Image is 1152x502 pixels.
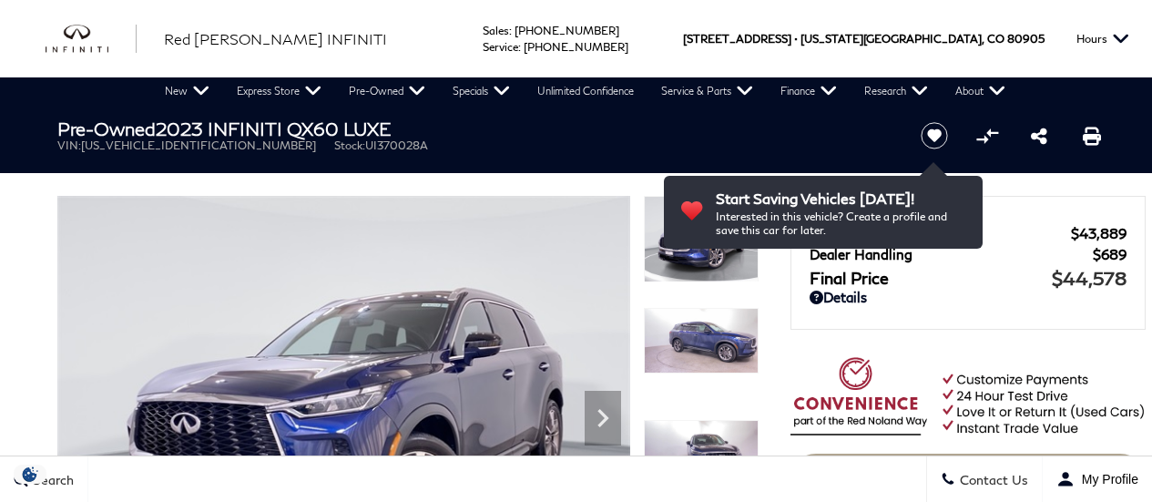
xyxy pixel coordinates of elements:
[810,246,1127,262] a: Dealer Handling $689
[1031,125,1047,147] a: Share this Pre-Owned 2023 INFINITI QX60 LUXE
[1075,472,1138,487] span: My Profile
[335,77,439,105] a: Pre-Owned
[1071,225,1127,241] span: $43,889
[57,118,156,139] strong: Pre-Owned
[151,77,1019,105] nav: Main Navigation
[1052,267,1127,289] span: $44,578
[46,25,137,54] a: infiniti
[524,40,628,54] a: [PHONE_NUMBER]
[955,472,1028,487] span: Contact Us
[46,25,137,54] img: INFINITI
[1083,125,1101,147] a: Print this Pre-Owned 2023 INFINITI QX60 LUXE
[483,40,518,54] span: Service
[334,138,365,152] span: Stock:
[914,121,954,150] button: Save vehicle
[647,77,767,105] a: Service & Parts
[810,289,1127,305] a: Details
[9,465,51,484] section: Click to Open Cookie Consent Modal
[509,24,512,37] span: :
[644,308,759,374] img: Used 2023 Grand Blue INFINITI LUXE image 2
[483,24,509,37] span: Sales
[164,28,387,50] a: Red [PERSON_NAME] INFINITI
[851,77,942,105] a: Research
[810,225,1127,241] a: Red [PERSON_NAME] $43,889
[9,465,51,484] img: Opt-Out Icon
[28,472,74,487] span: Search
[1093,246,1127,262] span: $689
[644,420,759,486] img: Used 2023 Grand Blue INFINITI LUXE image 3
[57,118,891,138] h1: 2023 INFINITI QX60 LUXE
[810,268,1052,288] span: Final Price
[81,138,316,152] span: [US_VEHICLE_IDENTIFICATION_NUMBER]
[974,122,1001,149] button: Compare vehicle
[57,138,81,152] span: VIN:
[767,77,851,105] a: Finance
[585,391,621,446] div: Next
[223,77,335,105] a: Express Store
[515,24,619,37] a: [PHONE_NUMBER]
[810,225,1071,241] span: Red [PERSON_NAME]
[683,32,1045,46] a: [STREET_ADDRESS] • [US_STATE][GEOGRAPHIC_DATA], CO 80905
[164,30,387,47] span: Red [PERSON_NAME] INFINITI
[810,267,1127,289] a: Final Price $44,578
[644,196,759,282] img: Used 2023 Grand Blue INFINITI LUXE image 1
[942,77,1019,105] a: About
[518,40,521,54] span: :
[151,77,223,105] a: New
[365,138,428,152] span: UI370028A
[810,246,1093,262] span: Dealer Handling
[524,77,647,105] a: Unlimited Confidence
[1043,456,1152,502] button: Open user profile menu
[439,77,524,105] a: Specials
